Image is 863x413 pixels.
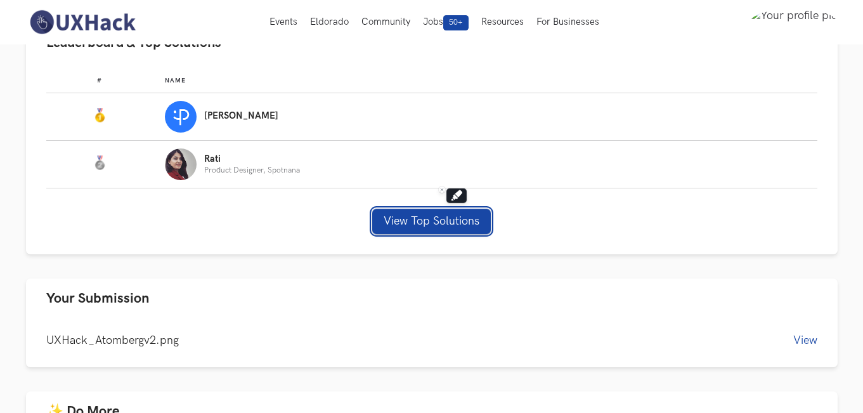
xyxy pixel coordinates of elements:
img: Profile photo [165,148,197,180]
span: Your Submission [46,290,149,307]
button: View [793,334,817,347]
img: Your profile pic [750,9,837,36]
p: Product Designer, Spotnana [204,166,300,174]
img: UXHack-logo.png [26,9,139,36]
button: View Top Solutions [372,209,491,234]
img: Gold Medal [92,108,107,123]
p: [PERSON_NAME] [204,111,278,121]
span: # [97,77,102,84]
div: Your Submission [26,318,838,367]
p: Rati [204,154,300,164]
div: Leaderboard & Top Solutions [26,63,838,254]
span: UXHack_Atombergv2.png [46,334,179,347]
img: Profile photo [165,101,197,133]
table: Leaderboard [46,67,817,188]
span: Name [165,77,186,84]
span: 50+ [443,15,469,30]
img: Silver Medal [92,155,107,171]
button: Your Submission [26,279,838,318]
